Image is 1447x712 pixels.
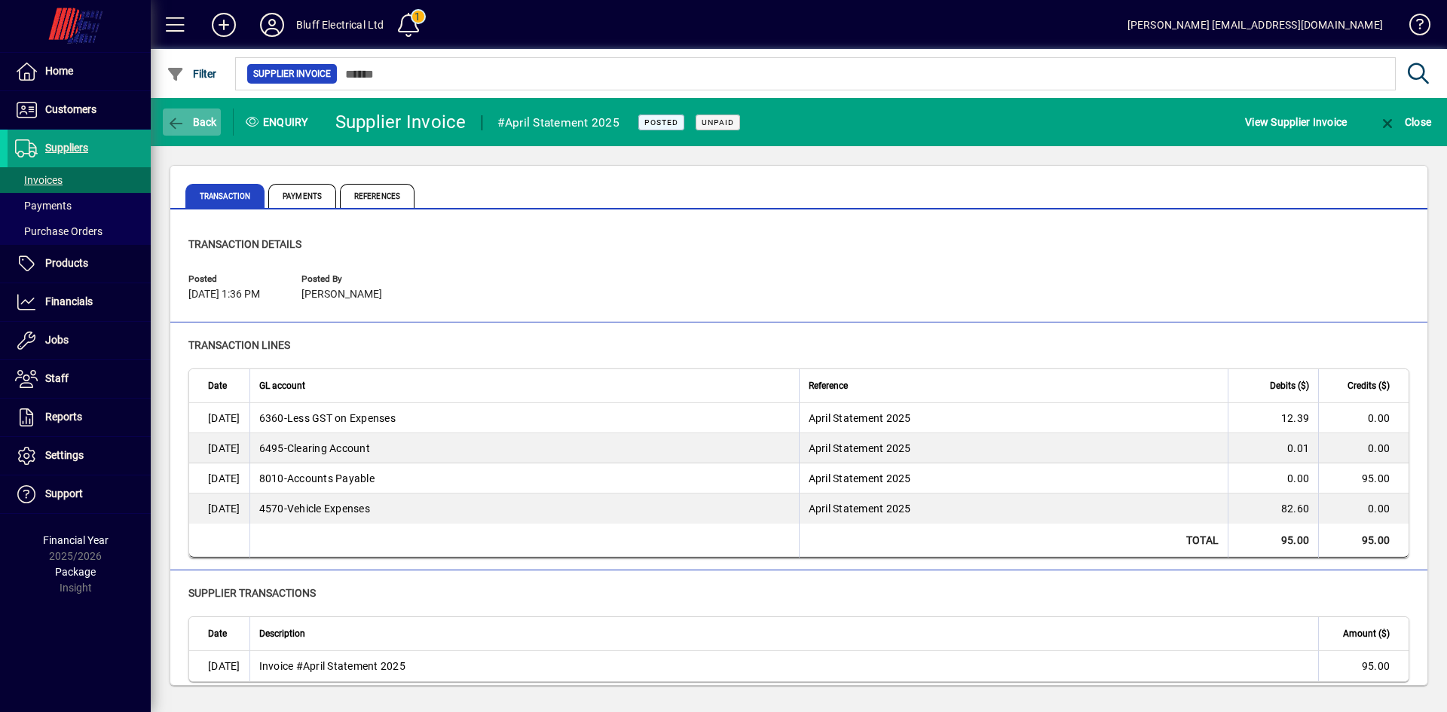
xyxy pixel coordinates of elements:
span: [DATE] 1:36 PM [188,289,260,301]
td: April Statement 2025 [799,463,1228,494]
td: 95.00 [1318,524,1409,558]
span: Posted [188,274,279,284]
span: Date [208,625,227,642]
span: Amount ($) [1343,625,1390,642]
div: Bluff Electrical Ltd [296,13,384,37]
span: Reference [809,377,848,394]
div: #April Statement 2025 [497,111,619,135]
button: Back [163,108,221,136]
span: View Supplier Invoice [1245,110,1347,134]
a: Jobs [8,322,151,359]
a: Customers [8,91,151,129]
td: 95.00 [1318,463,1409,494]
span: Accounts Payable [259,471,375,486]
td: April Statement 2025 [799,433,1228,463]
a: Settings [8,437,151,475]
span: GL account [259,377,305,394]
app-page-header-button: Back [151,108,234,136]
span: supplier transactions [188,587,316,599]
td: [DATE] [189,403,249,433]
span: Products [45,257,88,269]
a: Products [8,245,151,283]
span: Jobs [45,334,69,346]
td: [DATE] [189,463,249,494]
a: Staff [8,360,151,398]
span: Support [45,487,83,500]
button: Add [200,11,248,38]
app-page-header-button: Close enquiry [1363,108,1447,136]
span: Financial Year [43,534,109,546]
a: Home [8,53,151,90]
span: Less GST on Expenses [259,411,396,426]
span: Supplier Invoice [253,66,331,81]
td: [DATE] [189,494,249,524]
a: Invoices [8,167,151,193]
td: [DATE] [189,433,249,463]
td: 0.01 [1228,433,1318,463]
span: Package [55,566,96,578]
span: Debits ($) [1270,377,1309,394]
td: 0.00 [1318,403,1409,433]
a: Payments [8,193,151,218]
td: 0.00 [1318,494,1409,524]
span: Credits ($) [1348,377,1390,394]
button: View Supplier Invoice [1241,108,1351,136]
a: Financials [8,283,151,321]
span: Financials [45,295,93,307]
span: Unpaid [702,118,734,127]
button: Filter [163,60,221,87]
td: 0.00 [1318,433,1409,463]
span: Staff [45,372,69,384]
span: Filter [167,68,217,80]
span: Vehicle Expenses [259,501,370,516]
a: Support [8,475,151,513]
span: Settings [45,449,84,461]
span: Reports [45,411,82,423]
span: Clearing Account [259,441,370,456]
span: Transaction lines [188,339,290,351]
a: Reports [8,399,151,436]
span: Purchase Orders [15,225,102,237]
button: Close [1375,108,1435,136]
td: 95.00 [1318,651,1409,681]
span: Payments [15,200,72,212]
span: [PERSON_NAME] [301,289,382,301]
span: Invoices [15,174,63,186]
span: Date [208,377,227,394]
span: Transaction details [188,238,301,250]
td: 95.00 [1228,524,1318,558]
span: Posted by [301,274,392,284]
td: April Statement 2025 [799,403,1228,433]
span: Description [259,625,305,642]
td: 82.60 [1228,494,1318,524]
td: [DATE] [189,651,249,681]
div: Supplier Invoice [335,110,467,134]
span: Suppliers [45,142,88,154]
button: Profile [248,11,296,38]
span: Home [45,65,73,77]
span: Posted [644,118,678,127]
span: Close [1378,116,1431,128]
span: Back [167,116,217,128]
td: Invoice #April Statement 2025 [249,651,1319,681]
div: [PERSON_NAME] [EMAIL_ADDRESS][DOMAIN_NAME] [1127,13,1383,37]
td: 0.00 [1228,463,1318,494]
span: References [340,184,415,208]
a: Knowledge Base [1398,3,1428,52]
td: April Statement 2025 [799,494,1228,524]
span: Payments [268,184,336,208]
td: Total [799,524,1228,558]
a: Purchase Orders [8,218,151,244]
span: Customers [45,103,96,115]
div: Enquiry [234,110,324,134]
span: Transaction [185,184,265,208]
td: 12.39 [1228,403,1318,433]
